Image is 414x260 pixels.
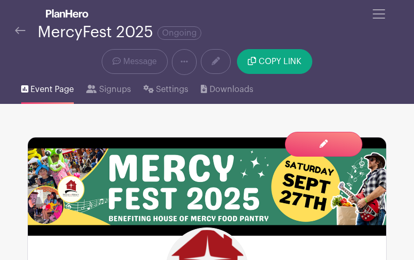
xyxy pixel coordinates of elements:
a: Signups [86,75,131,104]
a: Message [102,49,167,74]
span: Ongoing [157,26,201,40]
img: Mercy-Fest-Banner-Plan-Hero.jpg [28,137,386,236]
a: Settings [144,75,188,104]
span: Event Page [30,83,74,96]
span: Signups [99,83,131,96]
span: Settings [156,83,188,96]
img: back-arrow-29a5d9b10d5bd6ae65dc969a981735edf675c4d7a1fe02e03b50dbd4ba3cdb55.svg [15,27,25,34]
a: Event Page [21,75,74,104]
img: logo_white-6c42ec7e38ccf1d336a20a19083b03d10ae64f83f12c07503d8b9e83406b4c7d.svg [46,9,88,18]
span: COPY LINK [259,57,301,66]
span: Message [123,55,157,68]
button: COPY LINK [237,49,312,74]
a: Downloads [201,75,253,104]
span: Downloads [210,83,253,96]
button: Toggle navigation [365,4,393,24]
div: MercyFest 2025 [38,24,201,41]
